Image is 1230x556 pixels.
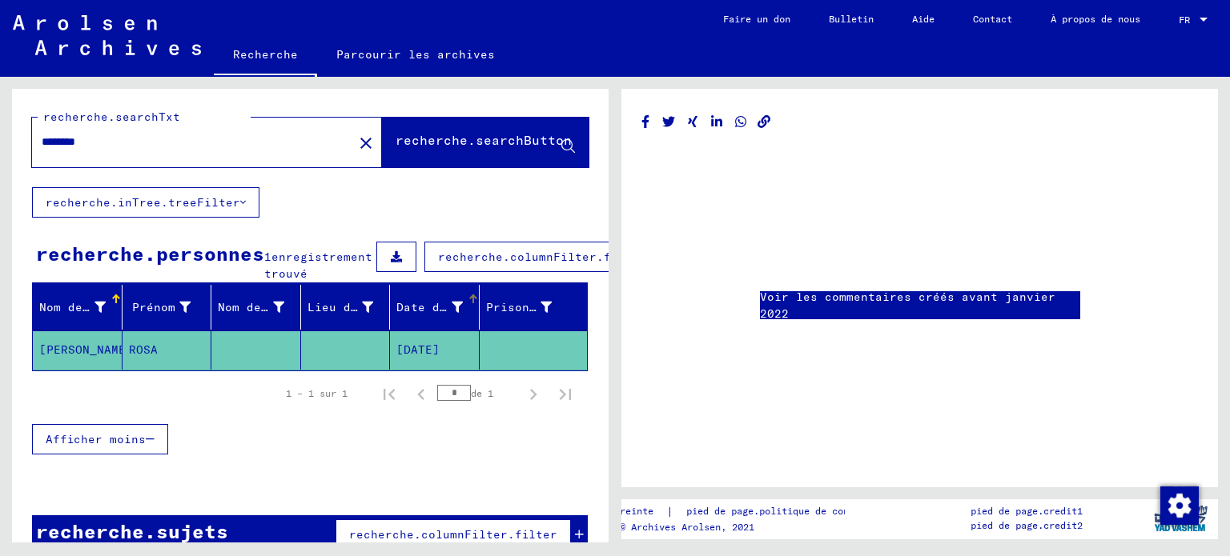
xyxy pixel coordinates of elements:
font: Date de naissance [396,300,519,314]
button: Partager sur Facebook [637,112,654,132]
a: Recherche [214,35,317,77]
font: 1 [264,250,271,264]
img: yv_logo.png [1151,498,1211,538]
font: Aide [912,13,935,25]
font: enregistrement trouvé [264,250,372,281]
font: Nom de jeune fille [218,300,347,314]
font: de 1 [471,387,493,399]
button: Partager sur Xing [685,112,701,132]
div: Date de naissance [396,294,483,320]
button: Dernière page [549,378,581,410]
font: Droits d'auteur © Archives Arolsen, 2021 [530,521,754,533]
button: recherche.searchButton [382,118,589,167]
button: Partager sur LinkedIn [709,112,726,132]
button: Page précédente [405,378,437,410]
div: Nom de famille [39,294,126,320]
div: Prisonnier # [486,294,573,320]
font: Voir les commentaires créés avant janvier 2022 [760,290,1055,321]
font: pied de page.politique de confidentialité [686,505,917,517]
font: Afficher moins [46,432,146,446]
font: recherche.searchTxt [43,110,180,124]
button: recherche.columnFilter.filter [336,519,571,550]
font: À propos de nous [1051,13,1140,25]
div: Modifier le consentement [1160,486,1198,524]
font: | [666,504,673,518]
button: recherche.columnFilter.filter [424,242,660,272]
button: recherche.inTree.treeFilter [32,187,259,218]
font: ROSA [129,342,158,357]
font: pied de page.credit1 [971,505,1083,517]
a: Voir les commentaires créés avant janvier 2022 [760,289,1080,322]
font: pied de page.credit2 [971,519,1083,531]
mat-header-cell: Nom de famille [33,285,123,330]
button: Copier le lien [756,112,773,132]
mat-header-cell: Nom de jeune fille [211,285,301,330]
button: Partager sur Twitter [661,112,677,132]
mat-header-cell: Date de naissance [390,285,480,330]
font: Lieu de naissance [307,300,430,314]
mat-header-cell: Prisonnier # [480,285,588,330]
div: Nom de jeune fille [218,294,304,320]
font: Prisonnier # [486,300,573,314]
font: FR [1179,14,1190,26]
mat-icon: close [356,134,376,153]
font: Faire un don [723,13,790,25]
font: recherche.personnes [36,242,264,266]
button: Clair [350,126,382,158]
font: Nom de famille [39,300,140,314]
font: Recherche [233,47,298,62]
font: Contact [973,13,1012,25]
font: Prénom [132,300,175,314]
font: recherche.columnFilter.filter [438,250,646,264]
img: Arolsen_neg.svg [13,15,201,55]
mat-header-cell: Lieu de naissance [301,285,391,330]
img: Modifier le consentement [1160,486,1199,525]
button: Afficher moins [32,424,168,454]
font: recherche.inTree.treeFilter [46,195,240,210]
button: Première page [373,378,405,410]
button: Partager sur WhatsApp [733,112,750,132]
font: Parcourir les archives [336,47,495,62]
mat-header-cell: Prénom [123,285,212,330]
button: Page suivante [517,378,549,410]
font: [DATE] [396,342,440,357]
font: recherche.columnFilter.filter [349,527,557,542]
font: 1 – 1 sur 1 [286,387,348,399]
a: pied de page.politique de confidentialité [673,503,936,520]
font: Bulletin [829,13,874,25]
div: Prénom [129,294,211,320]
font: recherche.searchButton [396,132,572,148]
a: Parcourir les archives [317,35,514,74]
font: [PERSON_NAME] [39,342,133,357]
div: Lieu de naissance [307,294,394,320]
font: recherche.sujets [36,519,228,543]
